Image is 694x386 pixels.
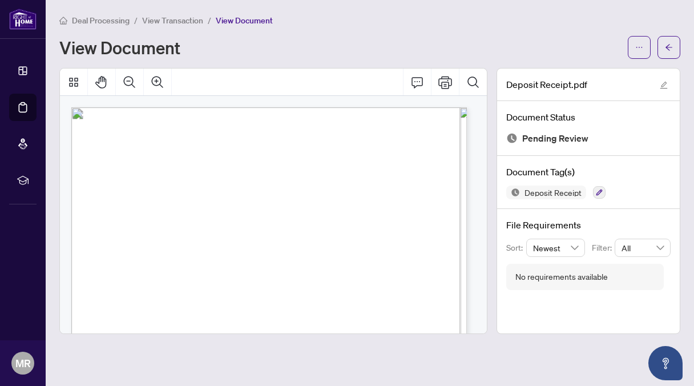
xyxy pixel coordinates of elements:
[506,242,526,254] p: Sort:
[660,81,668,89] span: edit
[515,271,608,283] div: No requirements available
[142,15,203,26] span: View Transaction
[522,131,588,146] span: Pending Review
[506,110,671,124] h4: Document Status
[134,14,138,27] li: /
[72,15,130,26] span: Deal Processing
[506,132,518,144] img: Document Status
[9,9,37,30] img: logo
[506,186,520,199] img: Status Icon
[648,346,683,380] button: Open asap
[59,17,67,25] span: home
[216,15,273,26] span: View Document
[506,165,671,179] h4: Document Tag(s)
[520,188,586,196] span: Deposit Receipt
[506,218,671,232] h4: File Requirements
[59,38,180,57] h1: View Document
[506,78,587,91] span: Deposit Receipt.pdf
[635,43,643,51] span: ellipsis
[208,14,211,27] li: /
[533,239,579,256] span: Newest
[622,239,664,256] span: All
[15,355,31,371] span: MR
[665,43,673,51] span: arrow-left
[592,242,615,254] p: Filter:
